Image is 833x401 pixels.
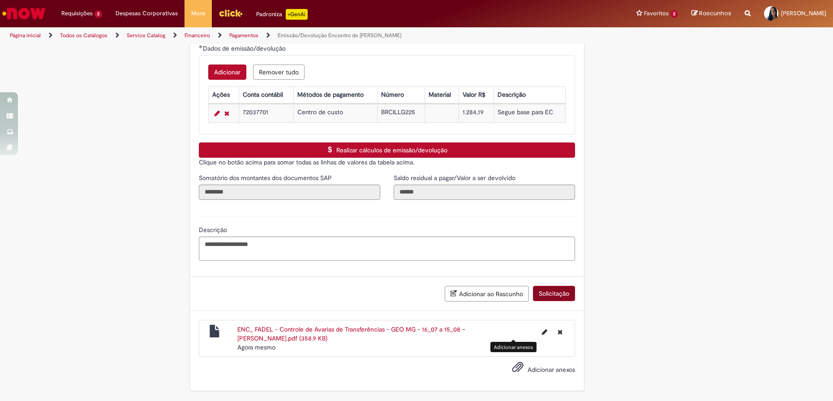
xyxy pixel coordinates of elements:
ul: Trilhas de página [7,27,549,44]
button: Add a row for Dados de emissão/devolução [208,65,246,80]
th: Métodos de pagamento [293,86,378,103]
span: Descrição [199,226,229,234]
button: Remove all rows for Dados de emissão/devolução [253,65,305,80]
a: Service Catalog [127,32,165,39]
span: Agora mesmo [237,343,275,351]
span: [PERSON_NAME] [781,9,826,17]
span: Somente leitura - Saldo residual a pagar/Valor a ser devolvido [394,174,517,182]
td: Segue base para EC [494,104,565,122]
th: Ações [208,86,239,103]
p: +GenAi [286,9,308,20]
a: Editar Linha 1 [212,108,222,119]
span: 2 [670,10,678,18]
label: Somente leitura - Saldo residual a pagar/Valor a ser devolvido [394,173,517,182]
div: Adicionar anexos [490,342,537,352]
textarea: Descrição [199,237,575,261]
td: BRCILLG225 [378,104,425,122]
th: Material [425,86,459,103]
span: Adicionar anexos [528,366,575,374]
span: 2 [94,10,102,18]
th: Conta contábil [239,86,294,103]
td: 72037701 [239,104,294,122]
a: Pagamentos [229,32,258,39]
div: Padroniza [256,9,308,20]
time: 27/08/2025 14:36:24 [237,343,275,351]
span: Obrigatório Preenchido [199,45,203,48]
a: Página inicial [10,32,41,39]
button: Realizar cálculos de emissão/devolução [199,142,575,158]
button: Solicitação [533,286,575,301]
a: ENC_ FADEL - Controle de Avarias de Transferências - GEO MG - 16_07 a 15_08 – [PERSON_NAME].pdf (... [237,325,465,342]
button: Adicionar anexos [510,359,526,379]
td: Centro de custo [293,104,378,122]
button: Adicionar ao Rascunho [445,286,529,302]
input: Saldo residual a pagar/Valor a ser devolvido [394,185,575,200]
th: Descrição [494,86,565,103]
span: Favoritos [644,9,669,18]
label: Somente leitura - Somatório dos montantes dos documentos SAP [199,173,334,182]
span: Requisições [61,9,93,18]
th: Número [378,86,425,103]
a: Financeiro [185,32,210,39]
td: 1.284,19 [459,104,494,122]
button: Excluir ENC_ FADEL - Controle de Avarias de Transferências - GEO MG - 16_07 a 15_08 – MARIA EDUAR... [552,325,568,339]
button: Editar nome de arquivo ENC_ FADEL - Controle de Avarias de Transferências - GEO MG - 16_07 a 15_0... [537,325,553,339]
a: Emissão/Devolução Encontro de [PERSON_NAME] [278,32,401,39]
img: ServiceNow [1,4,47,22]
span: Somente leitura - Somatório dos montantes dos documentos SAP [199,174,334,182]
a: Remover linha 1 [222,108,232,119]
a: Rascunhos [691,9,731,18]
span: More [191,9,205,18]
img: click_logo_yellow_360x200.png [219,6,243,20]
span: Rascunhos [699,9,731,17]
a: Todos os Catálogos [60,32,107,39]
th: Valor R$ [459,86,494,103]
span: Despesas Corporativas [116,9,178,18]
span: Dados de emissão/devolução [203,44,288,52]
p: Clique no botão acima para somar todas as linhas de valores da tabela acima. [199,158,575,167]
input: Somatório dos montantes dos documentos SAP [199,185,380,200]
